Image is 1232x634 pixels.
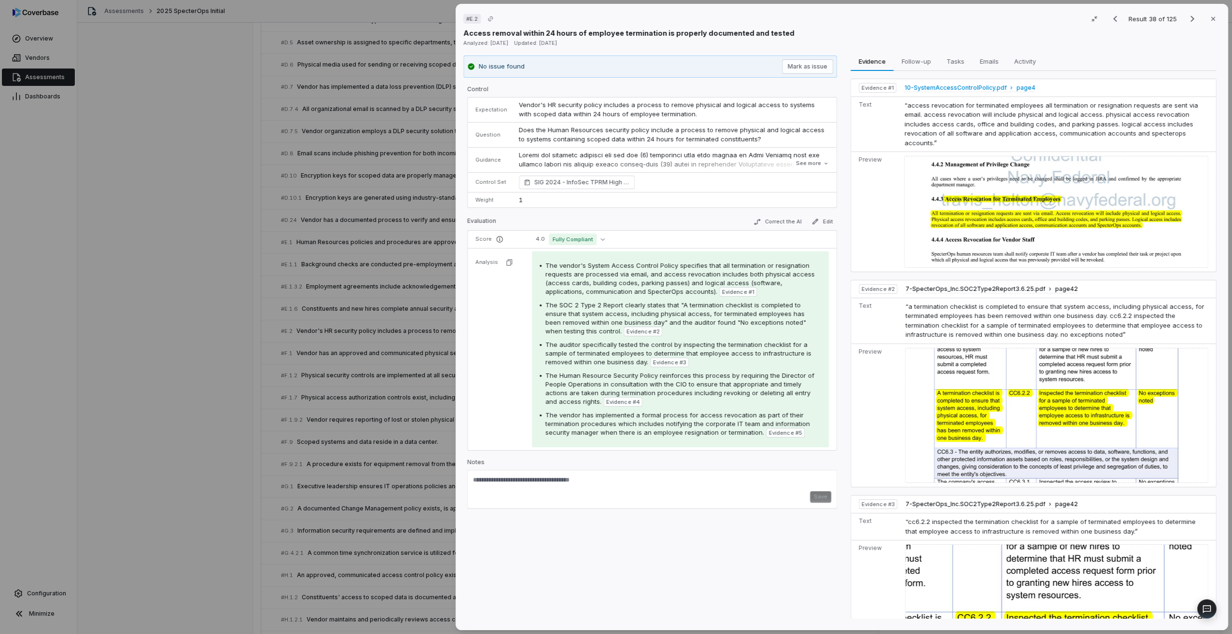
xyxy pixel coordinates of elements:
[722,288,754,296] span: Evidence # 1
[769,429,802,437] span: Evidence # 5
[476,156,507,164] p: Guidance
[463,28,795,38] p: Access removal within 24 hours of employee termination is properly documented and tested
[467,217,496,229] p: Evaluation
[546,372,814,405] span: The Human Resource Security Policy reinforces this process by requiring the Director of People Op...
[534,178,630,187] span: SIG 2024 - InfoSec TPRM High Framework
[898,55,935,68] span: Follow-up
[1055,285,1078,293] span: page 42
[519,151,829,330] p: Loremi dol sitametc adipisci eli sed doe (6) temporinci utla etdo magnaa en Admi Veniamq nost exe...
[750,216,806,228] button: Correct the AI
[905,285,1078,293] button: 7-SpecterOps_Inc.SOC2Type2Report3.6.25.pdfpage42
[653,358,686,366] span: Evidence # 3
[904,84,1007,92] span: 10-SystemAccessControlPolicy.pdf
[546,341,812,366] span: The auditor specifically tested the control by inspecting the termination checklist for a sample ...
[855,55,890,68] span: Evidence
[782,59,833,74] button: Mark as issue
[905,348,1208,483] img: bb8526d83d0c470f9a6bdab2ae795b93_original.jpg_w1200.jpg
[851,96,900,152] td: Text
[905,518,1195,535] span: “cc6.2.2 inspected the termination checklist for a sample of terminated employees to determine th...
[627,328,659,335] span: Evidence # 2
[905,303,1204,339] span: “a termination checklist is completed to ensure that system access, including physical access, fo...
[546,262,815,295] span: The vendor's System Access Control Policy specifies that all termination or resignation requests ...
[851,513,901,540] td: Text
[1129,14,1179,24] p: Result 38 of 125
[606,398,640,406] span: Evidence # 4
[851,298,901,344] td: Text
[1016,84,1035,92] span: page 4
[808,216,837,227] button: Edit
[476,131,507,138] p: Question
[943,55,968,68] span: Tasks
[904,84,1035,92] button: 10-SystemAccessControlPolicy.pdfpage4
[976,55,1003,68] span: Emails
[862,285,895,293] span: Evidence # 2
[905,285,1045,293] span: 7-SpecterOps_Inc.SOC2Type2Report3.6.25.pdf
[851,344,901,487] td: Preview
[1055,500,1078,508] span: page 42
[479,62,525,71] p: No issue found
[466,15,478,23] span: # E.2
[463,40,508,46] span: Analyzed: [DATE]
[862,84,894,92] span: Evidence # 1
[1010,55,1040,68] span: Activity
[519,126,826,143] span: Does the Human Resources security policy include a process to remove physical and logical access ...
[546,411,810,436] span: The vendor has implemented a formal process for access revocation as part of their termination pr...
[851,152,900,272] td: Preview
[467,458,837,470] p: Notes
[1183,13,1202,25] button: Next result
[519,196,523,204] span: 1
[904,101,1198,147] span: “access revocation for terminated employees all termination or resignation requests are sent via ...
[862,500,895,508] span: Evidence # 3
[549,234,597,245] span: Fully Compliant
[514,40,557,46] span: Updated: [DATE]
[467,85,837,97] p: Control
[532,234,609,245] button: 4.0Fully Compliant
[519,101,817,118] span: Vendor's HR security policy includes a process to remove physical and logical access to systems w...
[476,259,498,266] p: Analysis
[482,10,499,28] button: Copy link
[546,301,806,335] span: The SOC 2 Type 2 Report clearly states that "A termination checklist is completed to ensure that ...
[476,235,520,243] p: Score
[1106,13,1125,25] button: Previous result
[793,155,832,172] button: See more
[476,196,507,204] p: Weight
[905,500,1045,508] span: 7-SpecterOps_Inc.SOC2Type2Report3.6.25.pdf
[904,156,1208,268] img: 0ad5d3282aff4014928d18adaa813578_original.jpg_w1200.jpg
[476,179,507,186] p: Control Set
[476,106,507,113] p: Expectation
[905,500,1078,509] button: 7-SpecterOps_Inc.SOC2Type2Report3.6.25.pdfpage42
